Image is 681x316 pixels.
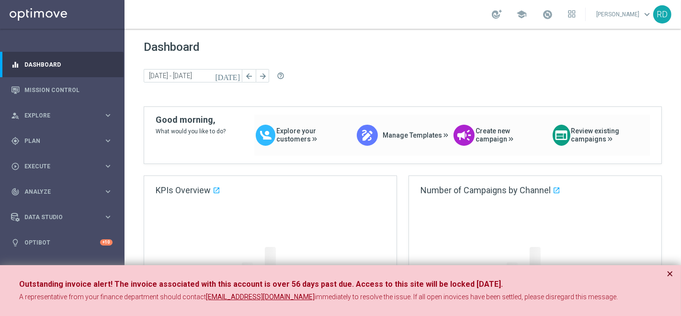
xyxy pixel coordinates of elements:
button: Close [667,268,673,280]
strong: Outstanding invoice alert! The invoice associated with this account is over 56 days past due. Acc... [19,280,503,289]
div: Data Studio [11,213,103,222]
div: Mission Control [11,77,113,103]
div: Explore [11,111,103,120]
span: A representative from your finance department should contact [19,293,206,301]
a: [PERSON_NAME]keyboard_arrow_down [595,7,653,22]
button: Data Studio keyboard_arrow_right [11,213,113,221]
div: +10 [100,239,113,246]
a: Mission Control [24,77,113,103]
span: immediately to resolve the issue. If all open inovices have been settled, please disregard this m... [315,293,618,301]
i: lightbulb [11,238,20,247]
i: play_circle_outline [11,162,20,171]
i: keyboard_arrow_right [103,136,113,145]
span: Explore [24,113,103,118]
span: Analyze [24,189,103,195]
span: Execute [24,164,103,169]
a: [EMAIL_ADDRESS][DOMAIN_NAME] [206,293,315,302]
div: Analyze [11,187,103,196]
i: equalizer [11,60,20,69]
button: track_changes Analyze keyboard_arrow_right [11,188,113,196]
span: keyboard_arrow_down [642,9,652,20]
a: Optibot [24,230,100,255]
i: keyboard_arrow_right [103,212,113,222]
i: person_search [11,111,20,120]
div: Execute [11,162,103,171]
span: Plan [24,138,103,144]
i: keyboard_arrow_right [103,111,113,120]
i: keyboard_arrow_right [103,187,113,196]
span: Data Studio [24,214,103,220]
button: equalizer Dashboard [11,61,113,69]
button: gps_fixed Plan keyboard_arrow_right [11,137,113,145]
span: school [516,9,527,20]
a: Dashboard [24,52,113,77]
div: Dashboard [11,52,113,77]
div: Optibot [11,230,113,255]
button: person_search Explore keyboard_arrow_right [11,112,113,119]
i: gps_fixed [11,137,20,145]
button: lightbulb Optibot +10 [11,239,113,246]
i: keyboard_arrow_right [103,162,113,171]
div: Plan [11,137,103,145]
i: track_changes [11,187,20,196]
button: play_circle_outline Execute keyboard_arrow_right [11,163,113,170]
div: RD [653,5,671,23]
button: Mission Control [11,86,113,94]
